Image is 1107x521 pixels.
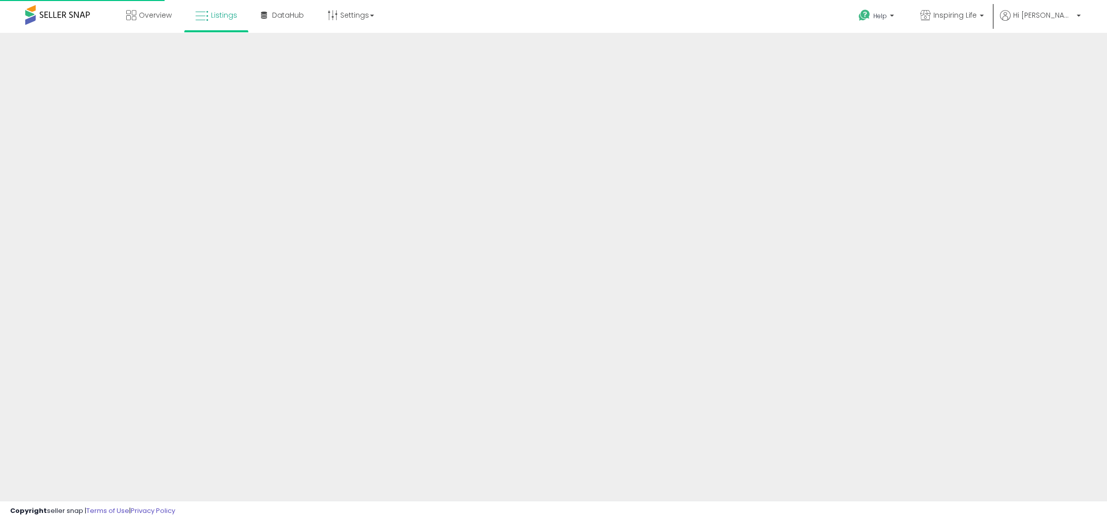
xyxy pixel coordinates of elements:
[1000,10,1081,33] a: Hi [PERSON_NAME]
[851,2,904,33] a: Help
[858,9,871,22] i: Get Help
[272,10,304,20] span: DataHub
[139,10,172,20] span: Overview
[933,10,977,20] span: Inspiring Life
[1013,10,1074,20] span: Hi [PERSON_NAME]
[873,12,887,20] span: Help
[211,10,237,20] span: Listings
